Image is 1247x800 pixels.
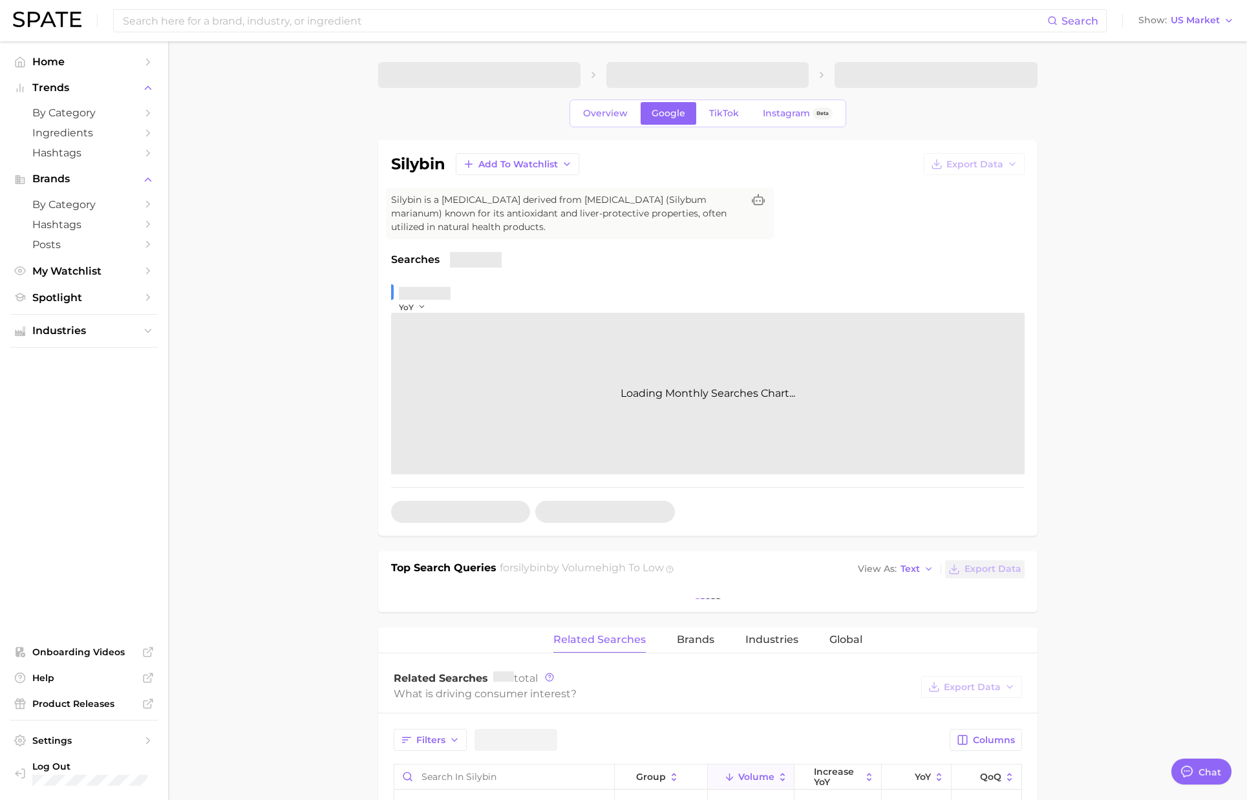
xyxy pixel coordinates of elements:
[602,562,664,574] span: high to low
[583,108,628,119] span: Overview
[10,757,158,790] a: Log out. Currently logged in with e-mail yumi.toki@spate.nyc.
[945,560,1024,578] button: Export Data
[10,52,158,72] a: Home
[816,108,829,119] span: Beta
[32,735,136,746] span: Settings
[952,764,1021,790] button: QoQ
[32,672,136,684] span: Help
[965,563,1021,574] span: Export Data
[10,668,158,688] a: Help
[1061,15,1098,27] span: Search
[500,560,664,578] h2: for by Volume
[32,265,136,277] span: My Watchlist
[394,685,915,702] div: What is driving consumer interest?
[745,634,798,646] span: Industries
[944,682,1001,693] span: Export Data
[10,694,158,713] a: Product Releases
[32,698,136,710] span: Product Releases
[32,173,136,185] span: Brands
[391,193,743,234] span: Silybin is a [MEDICAL_DATA] derived from [MEDICAL_DATA] (Silybum marianum) known for its antioxid...
[901,565,920,573] span: Text
[10,143,158,163] a: Hashtags
[572,102,639,125] a: Overview
[32,325,136,337] span: Industries
[32,218,136,231] span: Hashtags
[698,102,750,125] a: TikTok
[708,764,794,790] button: Volume
[855,561,937,578] button: View AsText
[391,252,440,268] span: Searches
[858,565,897,573] span: View As
[1135,12,1237,29] button: ShowUS Market
[32,238,136,251] span: Posts
[794,764,881,790] button: increase YoY
[615,764,708,790] button: group
[10,195,158,215] a: by Category
[32,147,136,159] span: Hashtags
[814,766,861,787] span: increase YoY
[391,156,445,172] h1: silybin
[10,235,158,255] a: Posts
[973,735,1015,746] span: Columns
[1138,17,1167,24] span: Show
[399,302,414,313] span: YoY
[10,78,158,98] button: Trends
[10,288,158,308] a: Spotlight
[921,676,1022,698] button: Export Data
[10,215,158,235] a: Hashtags
[32,107,136,119] span: by Category
[915,772,931,782] span: YoY
[32,761,147,772] span: Log Out
[636,772,666,782] span: group
[32,56,136,68] span: Home
[738,772,774,782] span: Volume
[122,10,1047,32] input: Search here for a brand, industry, or ingredient
[399,302,427,313] button: YoY
[752,102,844,125] a: InstagramBeta
[553,634,646,646] span: Related Searches
[10,123,158,143] a: Ingredients
[677,634,714,646] span: Brands
[394,672,488,684] span: Related Searches
[10,731,158,750] a: Settings
[493,672,538,684] span: total
[32,291,136,304] span: Spotlight
[882,764,952,790] button: YoY
[950,729,1021,751] button: Columns
[924,153,1025,175] button: Export Data
[394,729,467,751] button: Filters
[32,646,136,658] span: Onboarding Videos
[10,169,158,189] button: Brands
[980,772,1001,782] span: QoQ
[1171,17,1220,24] span: US Market
[10,261,158,281] a: My Watchlist
[652,108,685,119] span: Google
[32,198,136,211] span: by Category
[456,153,579,175] button: Add to Watchlist
[10,321,158,341] button: Industries
[946,159,1003,170] span: Export Data
[478,159,558,170] span: Add to Watchlist
[513,562,546,574] span: silybin
[32,82,136,94] span: Trends
[763,108,810,119] span: Instagram
[416,735,445,746] span: Filters
[10,103,158,123] a: by Category
[394,764,614,789] input: Search in silybin
[391,313,1025,474] div: Loading Monthly Searches Chart...
[391,560,496,578] h1: Top Search Queries
[709,108,739,119] span: TikTok
[641,102,696,125] a: Google
[13,12,81,27] img: SPATE
[32,127,136,139] span: Ingredients
[829,634,862,646] span: Global
[10,642,158,662] a: Onboarding Videos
